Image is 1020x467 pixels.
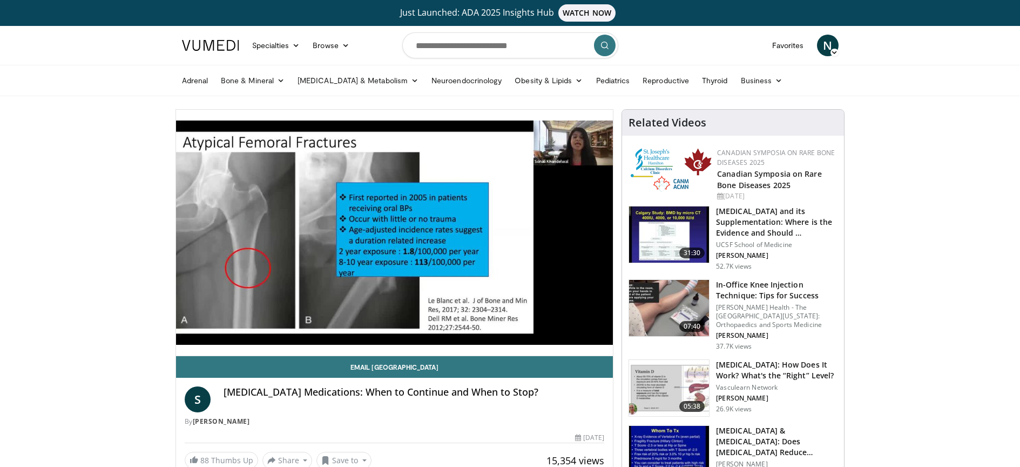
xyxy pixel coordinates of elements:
[182,40,239,51] img: VuMedi Logo
[716,262,752,271] p: 52.7K views
[176,110,613,356] video-js: Video Player
[717,169,822,190] a: Canadian Symposia on Rare Bone Diseases 2025
[766,35,810,56] a: Favorites
[716,383,837,392] p: Vasculearn Network
[546,454,604,467] span: 15,354 views
[695,70,734,91] a: Thyroid
[176,356,613,378] a: Email [GEOGRAPHIC_DATA]
[716,206,837,238] h3: [MEDICAL_DATA] and its Supplementation: Where is the Evidence and Should …
[636,70,695,91] a: Reproductive
[508,70,589,91] a: Obesity & Lipids
[631,148,712,192] img: 59b7dea3-8883-45d6-a110-d30c6cb0f321.png.150x105_q85_autocrop_double_scale_upscale_version-0.2.png
[402,32,618,58] input: Search topics, interventions
[734,70,789,91] a: Business
[629,279,837,351] a: 07:40 In-Office Knee Injection Technique: Tips for Success [PERSON_NAME] Health - The [GEOGRAPHIC...
[679,401,705,412] span: 05:38
[679,321,705,332] span: 07:40
[716,303,837,329] p: [PERSON_NAME] Health - The [GEOGRAPHIC_DATA][US_STATE]: Orthopaedics and Sports Medicine
[629,280,709,336] img: 9b54ede4-9724-435c-a780-8950048db540.150x105_q85_crop-smart_upscale.jpg
[575,433,604,443] div: [DATE]
[817,35,839,56] a: N
[629,206,709,263] img: 4bb25b40-905e-443e-8e37-83f056f6e86e.150x105_q85_crop-smart_upscale.jpg
[716,425,837,458] h3: [MEDICAL_DATA] & [MEDICAL_DATA]: Does [MEDICAL_DATA] Reduce Falls/Fractures in t…
[291,70,425,91] a: [MEDICAL_DATA] & Metabolism
[717,148,835,167] a: Canadian Symposia on Rare Bone Diseases 2025
[224,386,605,398] h4: [MEDICAL_DATA] Medications: When to Continue and When to Stop?
[717,191,835,201] div: [DATE]
[558,4,616,22] span: WATCH NOW
[590,70,637,91] a: Pediatrics
[716,359,837,381] h3: [MEDICAL_DATA]: How Does It Work? What's the “Right” Level?
[716,241,837,249] p: UCSF School of Medicine
[246,35,307,56] a: Specialties
[185,417,605,426] div: By
[200,455,209,465] span: 88
[716,405,752,413] p: 26.9K views
[716,279,837,301] h3: In-Office Knee Injection Technique: Tips for Success
[716,251,837,260] p: [PERSON_NAME]
[306,35,356,56] a: Browse
[716,394,837,403] p: [PERSON_NAME]
[193,417,250,426] a: [PERSON_NAME]
[629,116,706,129] h4: Related Videos
[629,206,837,271] a: 31:30 [MEDICAL_DATA] and its Supplementation: Where is the Evidence and Should … UCSF School of M...
[214,70,291,91] a: Bone & Mineral
[425,70,508,91] a: Neuroendocrinology
[175,70,215,91] a: Adrenal
[185,386,211,412] a: S
[679,248,705,258] span: 31:30
[716,342,752,351] p: 37.7K views
[629,360,709,416] img: 8daf03b8-df50-44bc-88e2-7c154046af55.150x105_q85_crop-smart_upscale.jpg
[716,331,837,340] p: [PERSON_NAME]
[184,4,837,22] a: Just Launched: ADA 2025 Insights HubWATCH NOW
[629,359,837,417] a: 05:38 [MEDICAL_DATA]: How Does It Work? What's the “Right” Level? Vasculearn Network [PERSON_NAME...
